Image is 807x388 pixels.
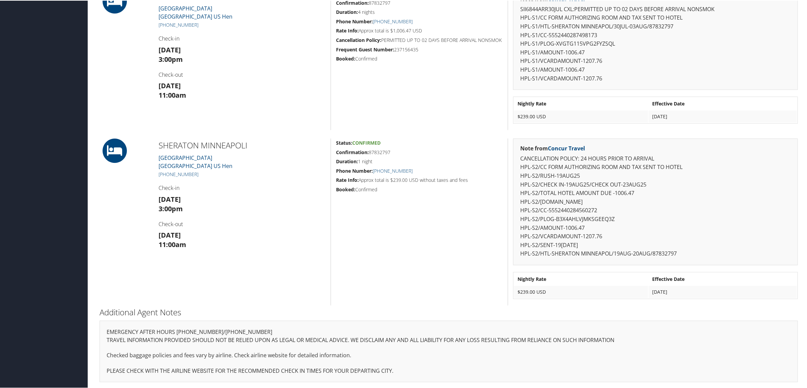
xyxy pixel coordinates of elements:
strong: 11:00am [159,90,186,99]
h5: 4 nights [336,8,503,15]
strong: Phone Number: [336,18,373,24]
strong: Duration: [336,157,358,164]
h5: 87832797 [336,148,503,155]
strong: Rate Info: [336,176,359,183]
strong: 3:00pm [159,54,183,63]
a: Concur Travel [548,144,585,151]
h4: Check-out [159,70,326,78]
strong: [DATE] [159,80,181,90]
h4: Check-in [159,184,326,191]
h2: Additional Agent Notes [100,306,798,317]
strong: Duration: [336,8,358,15]
td: [DATE] [649,110,797,122]
th: Effective Date [649,97,797,109]
h5: PERMITTED UP TO 02 DAYS BEFORE ARRIVAL NONSMOK [336,36,503,43]
strong: 3:00pm [159,203,183,213]
p: Checked baggage policies and fees vary by airline. Check airline website for detailed information. [107,350,791,359]
td: $239.00 USD [514,285,648,297]
strong: Booked: [336,55,355,61]
span: Confirmed [352,139,381,145]
a: [PHONE_NUMBER] [159,21,198,27]
strong: Confirmation: [336,148,369,155]
a: [PHONE_NUMBER] [373,167,413,173]
strong: Status: [336,139,352,145]
strong: Cancellation Policy: [336,36,381,43]
h5: Confirmed [336,55,503,62]
h5: Approx total is $239.00 USD without taxes and fees [336,176,503,183]
strong: [DATE] [159,230,181,239]
a: [PHONE_NUMBER] [373,18,413,24]
p: SII6844ARR30JUL CXL:PERMITTED UP TO 02 DAYS BEFORE ARRIVAL NONSMOK HPL-S1/CC FORM AUTHORIZING ROO... [520,4,791,82]
a: [PHONE_NUMBER] [159,170,198,177]
strong: [DATE] [159,45,181,54]
h4: Check-out [159,220,326,227]
td: [DATE] [649,285,797,297]
th: Nightly Rate [514,272,648,285]
a: [GEOGRAPHIC_DATA][GEOGRAPHIC_DATA] US Hen [159,153,232,169]
strong: Booked: [336,186,355,192]
th: Effective Date [649,272,797,285]
div: EMERGENCY AFTER HOURS [PHONE_NUMBER]/[PHONE_NUMBER] [100,320,798,382]
th: Nightly Rate [514,97,648,109]
h2: SHERATON MINNEAPOLI [159,139,326,150]
p: CANCELLATION POLICY: 24 HOURS PRIOR TO ARRIVAL HPL-S2/CC FORM AUTHORIZING ROOM AND TAX SENT TO HO... [520,154,791,258]
h5: 237156435 [336,46,503,52]
p: PLEASE CHECK WITH THE AIRLINE WEBSITE FOR THE RECOMMENDED CHECK IN TIMES FOR YOUR DEPARTING CITY. [107,366,791,375]
h4: Check-in [159,34,326,42]
strong: Rate Info: [336,27,359,33]
strong: Note from [520,144,585,151]
strong: Frequent Guest Number: [336,46,394,52]
h5: Approx total is $1,006.47 USD [336,27,503,33]
h5: Confirmed [336,186,503,192]
p: TRAVEL INFORMATION PROVIDED SHOULD NOT BE RELIED UPON AS LEGAL OR MEDICAL ADVICE. WE DISCLAIM ANY... [107,335,791,344]
a: [GEOGRAPHIC_DATA][GEOGRAPHIC_DATA] US Hen [159,4,232,20]
strong: Phone Number: [336,167,373,173]
td: $239.00 USD [514,110,648,122]
strong: [DATE] [159,194,181,203]
h5: 1 night [336,157,503,164]
strong: 11:00am [159,239,186,248]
